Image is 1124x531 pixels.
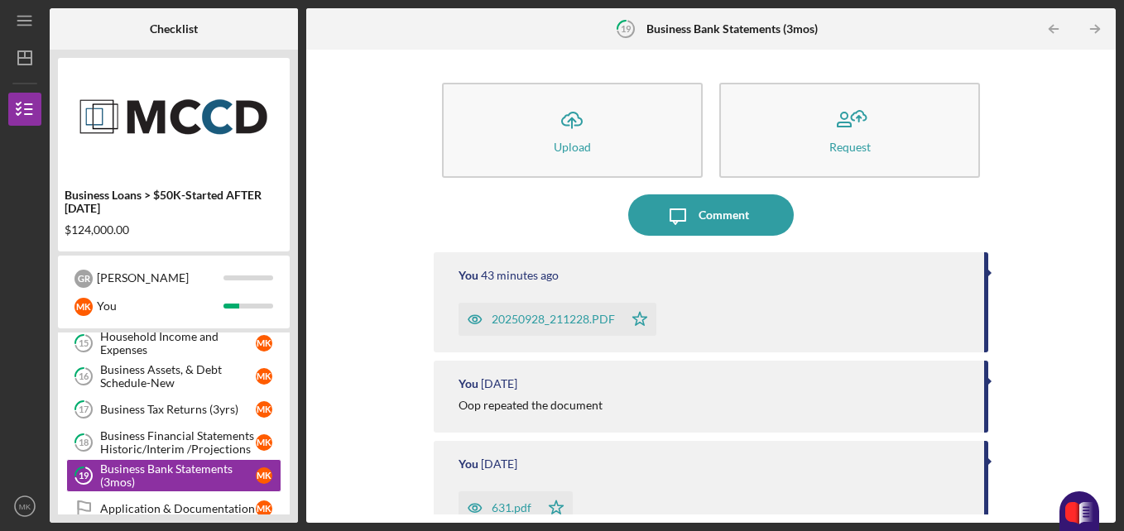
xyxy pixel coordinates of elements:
div: Business Loans > $50K-Started AFTER [DATE] [65,189,283,215]
div: You [97,292,223,320]
div: M K [256,368,272,385]
button: 631.pdf [459,491,573,524]
a: Application & DocumentationMK [66,492,281,525]
div: G R [74,270,93,288]
div: [PERSON_NAME] [97,264,223,292]
time: 2025-09-29 15:13 [481,269,559,282]
tspan: 18 [79,438,89,448]
div: Household Income and Expenses [100,330,256,356]
button: MK [8,490,41,523]
div: M K [256,467,272,484]
tspan: 19 [79,471,89,481]
time: 2025-09-24 02:02 [481,377,517,390]
div: Business Assets, & Debt Schedule-New [100,363,256,390]
div: Application & Documentation [100,502,256,515]
div: Oop repeated the document [459,399,603,412]
text: MK [19,502,31,511]
tspan: 19 [620,23,631,34]
div: $124,000.00 [65,223,283,237]
a: 16Business Assets, & Debt Schedule-NewMK [66,360,281,393]
b: Business Bank Statements (3mos) [646,22,818,36]
div: Request [829,141,871,153]
div: M K [74,298,93,316]
div: Business Financial Statements Historic/Interim /Projections [100,429,256,456]
div: 20250928_211228.PDF [492,313,615,326]
div: Business Tax Returns (3yrs) [100,403,256,416]
div: You [459,269,478,282]
a: 15Household Income and ExpensesMK [66,327,281,360]
button: Upload [442,83,703,178]
b: Checklist [150,22,198,36]
div: Business Bank Statements (3mos) [100,462,256,489]
tspan: 15 [79,338,89,349]
div: M K [256,434,272,451]
button: 20250928_211228.PDF [459,303,656,336]
div: You [459,377,478,390]
tspan: 17 [79,404,89,415]
a: 17Business Tax Returns (3yrs)MK [66,393,281,426]
button: Comment [628,194,794,236]
a: 19Business Bank Statements (3mos)MK [66,459,281,492]
div: 631.pdf [492,501,531,514]
div: M K [256,500,272,517]
a: 18Business Financial Statements Historic/Interim /ProjectionsMK [66,426,281,459]
button: Request [719,83,980,178]
div: M K [256,335,272,352]
div: Comment [699,194,749,236]
time: 2025-09-24 02:02 [481,457,517,471]
div: You [459,457,478,471]
div: M K [256,401,272,418]
div: Upload [554,141,591,153]
tspan: 16 [79,371,89,382]
img: Product logo [58,66,290,165]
